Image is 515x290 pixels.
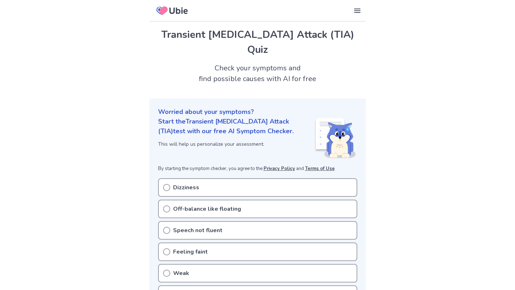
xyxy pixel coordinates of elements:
[158,107,357,117] p: Worried about your symptoms?
[173,183,199,192] p: Dizziness
[314,118,356,158] img: Shiba
[173,269,189,277] p: Weak
[158,27,357,57] h1: Transient [MEDICAL_DATA] Attack (TIA) Quiz
[149,63,366,84] h2: Check your symptoms and find possible causes with AI for free
[305,165,335,172] a: Terms of Use
[264,165,295,172] a: Privacy Policy
[158,117,314,136] p: Start the Transient [MEDICAL_DATA] Attack (TIA) test with our free AI Symptom Checker.
[158,165,357,172] p: By starting the symptom checker, you agree to the and
[173,205,241,213] p: Off-balance like floating
[173,247,208,256] p: Feeling faint
[173,226,222,235] p: Speech not fluent
[158,140,314,148] p: This will help us personalize your assessment.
